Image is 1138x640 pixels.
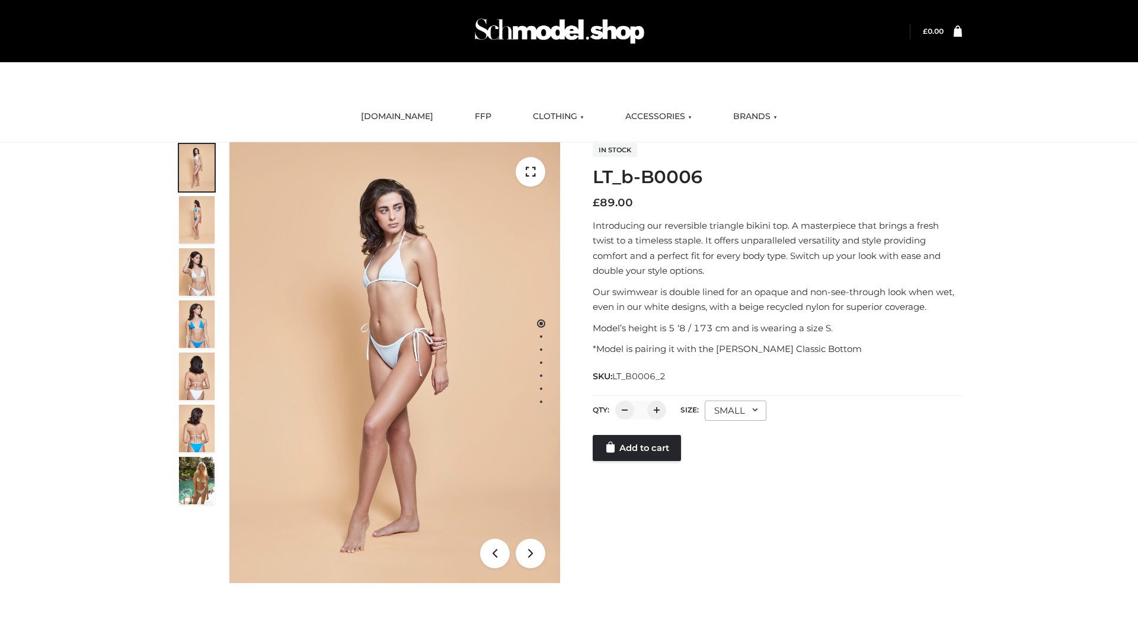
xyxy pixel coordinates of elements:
[593,218,962,279] p: Introducing our reversible triangle bikini top. A masterpiece that brings a fresh twist to a time...
[612,371,666,382] span: LT_B0006_2
[923,27,944,36] a: £0.00
[593,435,681,461] a: Add to cart
[471,8,648,55] img: Schmodel Admin 964
[229,142,560,583] img: LT_b-B0006
[593,143,637,157] span: In stock
[593,369,667,383] span: SKU:
[593,167,962,188] h1: LT_b-B0006
[352,104,442,130] a: [DOMAIN_NAME]
[724,104,786,130] a: BRANDS
[923,27,944,36] bdi: 0.00
[179,248,215,296] img: ArielClassicBikiniTop_CloudNine_AzureSky_OW114ECO_3-scaled.jpg
[593,341,962,357] p: *Model is pairing it with the [PERSON_NAME] Classic Bottom
[179,196,215,244] img: ArielClassicBikiniTop_CloudNine_AzureSky_OW114ECO_2-scaled.jpg
[923,27,928,36] span: £
[179,405,215,452] img: ArielClassicBikiniTop_CloudNine_AzureSky_OW114ECO_8-scaled.jpg
[593,405,609,414] label: QTY:
[179,457,215,504] img: Arieltop_CloudNine_AzureSky2.jpg
[179,300,215,348] img: ArielClassicBikiniTop_CloudNine_AzureSky_OW114ECO_4-scaled.jpg
[680,405,699,414] label: Size:
[593,284,962,315] p: Our swimwear is double lined for an opaque and non-see-through look when wet, even in our white d...
[179,353,215,400] img: ArielClassicBikiniTop_CloudNine_AzureSky_OW114ECO_7-scaled.jpg
[593,321,962,336] p: Model’s height is 5 ‘8 / 173 cm and is wearing a size S.
[593,196,600,209] span: £
[593,196,633,209] bdi: 89.00
[179,144,215,191] img: ArielClassicBikiniTop_CloudNine_AzureSky_OW114ECO_1-scaled.jpg
[705,401,766,421] div: SMALL
[524,104,593,130] a: CLOTHING
[616,104,701,130] a: ACCESSORIES
[466,104,500,130] a: FFP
